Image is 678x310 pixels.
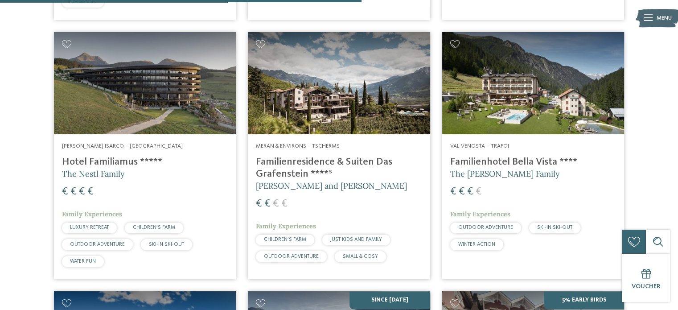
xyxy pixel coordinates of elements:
[537,225,572,230] span: SKI-IN SKI-OUT
[330,237,382,242] span: JUST KIDS AND FAMILY
[248,32,430,279] a: Looking for family hotels? Find the best ones here! Meran & Environs – Tscherms Familienresidence...
[248,32,430,135] img: Looking for family hotels? Find the best ones here!
[256,156,422,180] h4: Familienresidence & Suiten Das Grafenstein ****ˢ
[442,32,624,135] img: Looking for family hotels? Find the best ones here!
[62,186,68,197] span: €
[256,198,262,209] span: €
[70,259,96,264] span: WATER FUN
[70,242,125,247] span: OUTDOOR ADVENTURE
[70,186,77,197] span: €
[256,181,407,191] span: [PERSON_NAME] and [PERSON_NAME]
[467,186,473,197] span: €
[264,254,319,259] span: OUTDOOR ADVENTURE
[476,186,482,197] span: €
[458,225,513,230] span: OUTDOOR ADVENTURE
[54,32,236,279] a: Looking for family hotels? Find the best ones here! [PERSON_NAME] Isarco – [GEOGRAPHIC_DATA] Hote...
[450,186,456,197] span: €
[458,242,495,247] span: WINTER ACTION
[631,283,660,289] span: Voucher
[450,169,560,179] span: The [PERSON_NAME] Family
[450,210,510,218] span: Family Experiences
[450,156,616,168] h4: Familienhotel Bella Vista ****
[256,143,340,149] span: Meran & Environs – Tscherms
[62,143,183,149] span: [PERSON_NAME] Isarco – [GEOGRAPHIC_DATA]
[622,254,670,302] a: Voucher
[256,222,316,230] span: Family Experiences
[281,198,288,209] span: €
[79,186,85,197] span: €
[70,225,109,230] span: LUXURY RETREAT
[62,169,125,179] span: The Nestl Family
[450,143,509,149] span: Val Venosta – Trafoi
[54,32,236,135] img: Looking for family hotels? Find the best ones here!
[87,186,94,197] span: €
[149,242,184,247] span: SKI-IN SKI-OUT
[459,186,465,197] span: €
[442,32,624,279] a: Looking for family hotels? Find the best ones here! Val Venosta – Trafoi Familienhotel Bella Vist...
[133,225,175,230] span: CHILDREN’S FARM
[264,198,271,209] span: €
[62,210,122,218] span: Family Experiences
[264,237,306,242] span: CHILDREN’S FARM
[273,198,279,209] span: €
[343,254,378,259] span: SMALL & COSY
